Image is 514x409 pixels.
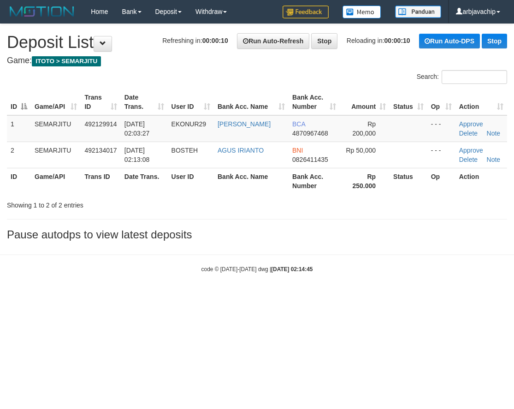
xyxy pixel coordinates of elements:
[487,156,501,163] a: Note
[459,130,478,137] a: Delete
[81,89,120,115] th: Trans ID: activate to sort column ascending
[292,156,328,163] span: Copy 0826411435 to clipboard
[7,197,207,210] div: Showing 1 to 2 of 2 entries
[171,120,206,128] span: EKONUR29
[7,115,31,142] td: 1
[7,5,77,18] img: MOTION_logo.png
[292,147,303,154] span: BNI
[202,37,228,44] strong: 00:00:10
[459,156,478,163] a: Delete
[390,168,427,194] th: Status
[7,33,507,52] h1: Deposit List
[31,115,81,142] td: SEMARJITU
[283,6,329,18] img: Feedback.jpg
[121,89,168,115] th: Date Trans.: activate to sort column ascending
[340,89,390,115] th: Amount: activate to sort column ascending
[292,130,328,137] span: Copy 4870967468 to clipboard
[7,56,507,65] h4: Game:
[482,34,507,48] a: Stop
[168,89,214,115] th: User ID: activate to sort column ascending
[31,142,81,168] td: SEMARJITU
[419,34,480,48] a: Run Auto-DPS
[31,168,81,194] th: Game/API
[121,168,168,194] th: Date Trans.
[84,120,117,128] span: 492129914
[214,89,289,115] th: Bank Acc. Name: activate to sort column ascending
[218,120,271,128] a: [PERSON_NAME]
[237,33,309,49] a: Run Auto-Refresh
[459,147,483,154] a: Approve
[218,147,264,154] a: AGUS IRIANTO
[162,37,228,44] span: Refreshing in:
[346,147,376,154] span: Rp 50,000
[340,168,390,194] th: Rp 250.000
[32,56,101,66] span: ITOTO > SEMARJITU
[289,168,340,194] th: Bank Acc. Number
[390,89,427,115] th: Status: activate to sort column ascending
[271,266,313,273] strong: [DATE] 02:14:45
[124,120,150,137] span: [DATE] 02:03:27
[7,89,31,115] th: ID: activate to sort column descending
[7,229,507,241] h3: Pause autodps to view latest deposits
[455,168,507,194] th: Action
[427,142,455,168] td: - - -
[487,130,501,137] a: Note
[289,89,340,115] th: Bank Acc. Number: activate to sort column ascending
[292,120,305,128] span: BCA
[7,168,31,194] th: ID
[7,142,31,168] td: 2
[459,120,483,128] a: Approve
[201,266,313,273] small: code © [DATE]-[DATE] dwg |
[384,37,410,44] strong: 00:00:10
[455,89,507,115] th: Action: activate to sort column ascending
[81,168,120,194] th: Trans ID
[84,147,117,154] span: 492134017
[427,168,455,194] th: Op
[427,89,455,115] th: Op: activate to sort column ascending
[171,147,198,154] span: BOSTEH
[168,168,214,194] th: User ID
[395,6,441,18] img: panduan.png
[343,6,381,18] img: Button%20Memo.svg
[417,70,507,84] label: Search:
[214,168,289,194] th: Bank Acc. Name
[311,33,337,49] a: Stop
[31,89,81,115] th: Game/API: activate to sort column ascending
[353,120,376,137] span: Rp 200,000
[427,115,455,142] td: - - -
[442,70,507,84] input: Search:
[124,147,150,163] span: [DATE] 02:13:08
[347,37,410,44] span: Reloading in:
